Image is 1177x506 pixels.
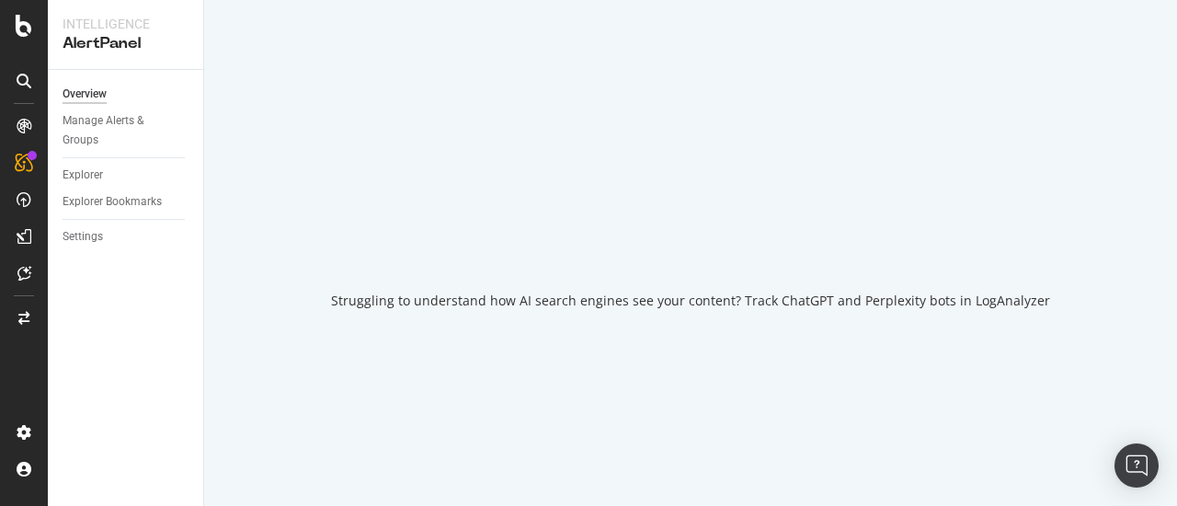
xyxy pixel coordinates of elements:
div: Settings [63,227,103,247]
div: Overview [63,85,107,104]
div: Struggling to understand how AI search engines see your content? Track ChatGPT and Perplexity bot... [331,292,1050,310]
div: Explorer [63,166,103,185]
div: animation [624,196,757,262]
div: AlertPanel [63,33,189,54]
a: Explorer [63,166,190,185]
a: Overview [63,85,190,104]
a: Manage Alerts & Groups [63,111,190,150]
div: Explorer Bookmarks [63,192,162,212]
div: Manage Alerts & Groups [63,111,173,150]
div: Intelligence [63,15,189,33]
div: Open Intercom Messenger [1114,443,1159,488]
a: Settings [63,227,190,247]
a: Explorer Bookmarks [63,192,190,212]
